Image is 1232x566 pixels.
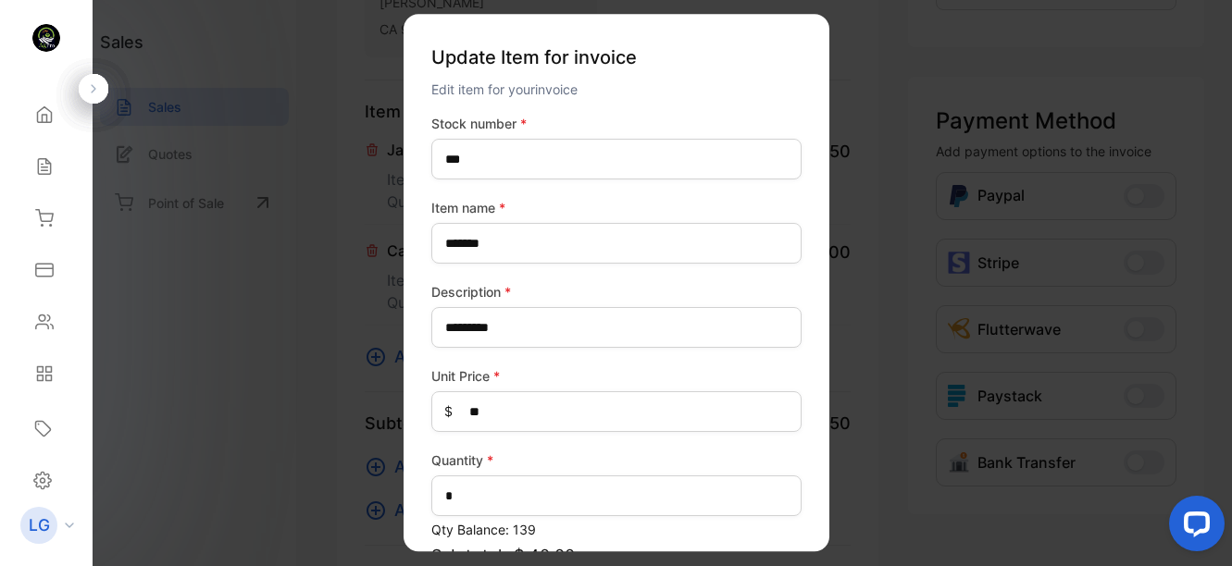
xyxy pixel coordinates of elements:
[32,24,60,52] img: logo
[431,450,802,470] label: Quantity
[431,198,802,217] label: Item name
[431,36,802,79] p: Update Item for invoice
[431,81,578,97] span: Edit item for your invoice
[29,513,50,537] p: LG
[1154,488,1232,566] iframe: LiveChat chat widget
[431,114,802,133] label: Stock number
[431,282,802,301] label: Description
[431,520,802,539] p: Qty Balance: 139
[444,402,453,422] span: $
[431,366,802,386] label: Unit Price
